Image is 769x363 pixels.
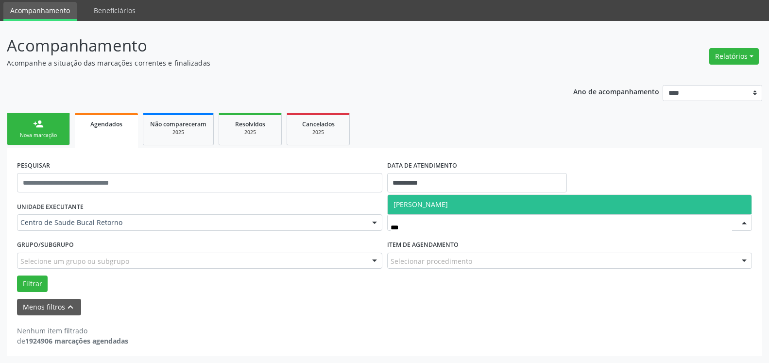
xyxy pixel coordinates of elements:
span: Cancelados [302,120,335,128]
p: Ano de acompanhamento [573,85,659,97]
span: Agendados [90,120,122,128]
span: Centro de Saude Bucal Retorno [20,218,362,227]
div: 2025 [150,129,206,136]
span: Não compareceram [150,120,206,128]
div: Nenhum item filtrado [17,326,128,336]
label: Item de agendamento [387,238,459,253]
label: PESQUISAR [17,158,50,173]
span: [PERSON_NAME] [393,200,448,209]
i: keyboard_arrow_up [65,302,76,312]
button: Relatórios [709,48,759,65]
label: DATA DE ATENDIMENTO [387,158,457,173]
button: Filtrar [17,276,48,292]
p: Acompanhe a situação das marcações correntes e finalizadas [7,58,536,68]
button: Menos filtroskeyboard_arrow_up [17,299,81,316]
span: Selecionar procedimento [391,256,472,266]
span: Selecione um grupo ou subgrupo [20,256,129,266]
div: 2025 [226,129,274,136]
p: Acompanhamento [7,34,536,58]
div: Nova marcação [14,132,63,139]
strong: 1924906 marcações agendadas [25,336,128,346]
div: de [17,336,128,346]
span: Resolvidos [235,120,265,128]
div: 2025 [294,129,342,136]
a: Beneficiários [87,2,142,19]
div: person_add [33,119,44,129]
label: UNIDADE EXECUTANTE [17,199,84,214]
a: Acompanhamento [3,2,77,21]
label: Grupo/Subgrupo [17,238,74,253]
